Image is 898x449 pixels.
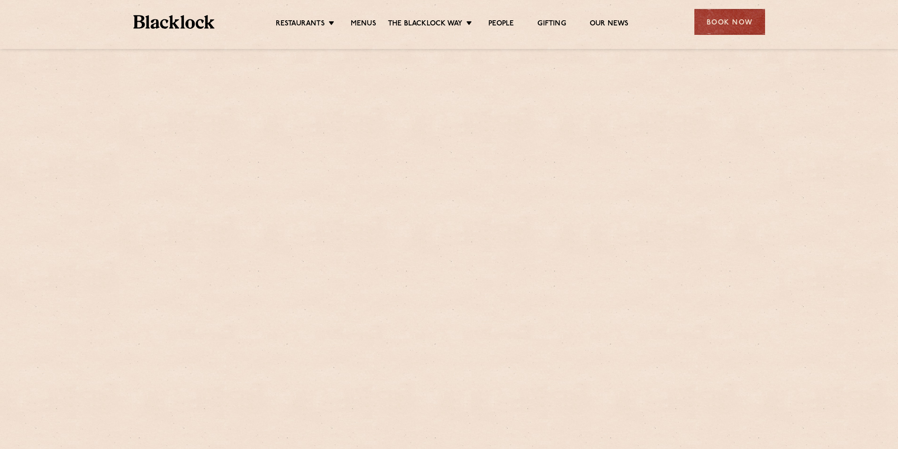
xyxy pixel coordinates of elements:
a: Our News [590,19,629,30]
img: BL_Textured_Logo-footer-cropped.svg [133,15,215,29]
a: Menus [351,19,376,30]
div: Book Now [694,9,765,35]
a: People [488,19,514,30]
a: The Blacklock Way [388,19,462,30]
a: Restaurants [276,19,325,30]
a: Gifting [537,19,566,30]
